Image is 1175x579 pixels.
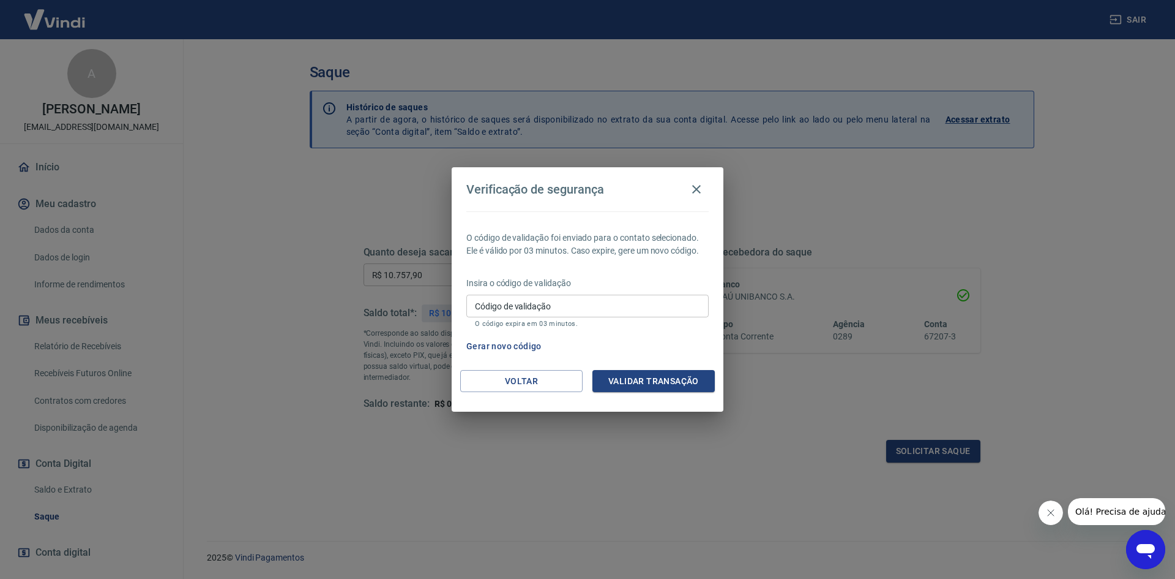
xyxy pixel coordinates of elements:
span: Olá! Precisa de ajuda? [7,9,103,18]
p: O código expira em 03 minutos. [475,320,700,328]
p: O código de validação foi enviado para o contato selecionado. Ele é válido por 03 minutos. Caso e... [466,232,709,257]
iframe: Fechar mensagem [1039,501,1063,525]
button: Validar transação [592,370,715,393]
button: Gerar novo código [461,335,546,358]
button: Voltar [460,370,583,393]
p: Insira o código de validação [466,277,709,290]
h4: Verificação de segurança [466,182,604,197]
iframe: Mensagem da empresa [1068,498,1165,525]
iframe: Botão para abrir a janela de mensagens [1126,530,1165,569]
